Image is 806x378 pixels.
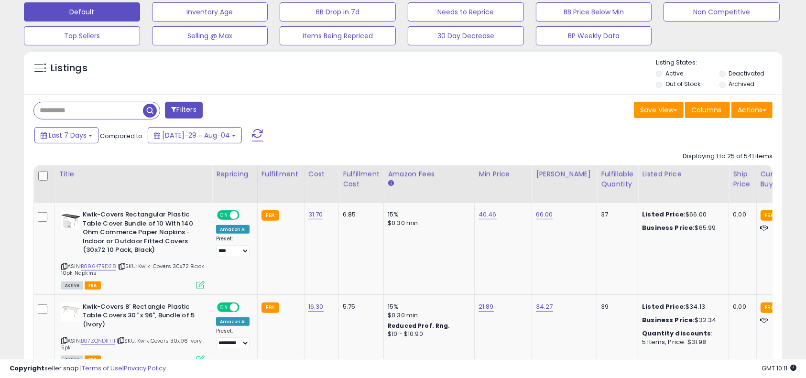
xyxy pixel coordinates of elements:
div: 0.00 [733,210,749,219]
div: Preset: [216,328,250,349]
small: FBA [761,302,778,313]
b: Kwik-Covers Rectangular Plastic Table Cover Bundle of 10 With 140 Ohm Commerce Paper Napkins - In... [83,210,199,257]
span: | SKU: Kwik-Covers 30x72 Black 10pk Napkins [61,262,204,277]
h5: Listings [51,62,87,75]
a: 21.89 [479,302,494,312]
p: Listing States: [656,58,782,67]
button: Last 7 Days [34,127,98,143]
div: [PERSON_NAME] [536,169,593,179]
a: Terms of Use [82,364,122,373]
button: Needs to Reprice [408,2,524,22]
span: ON [218,211,230,219]
span: | SKU: Kwik Covers 30x96 Ivory 5pk [61,337,202,351]
a: 66.00 [536,210,553,219]
a: 31.70 [308,210,323,219]
span: Compared to: [100,131,144,140]
div: $0.30 min [388,311,467,320]
div: Amazon AI [216,225,250,234]
span: OFF [238,303,253,311]
div: 5 Items, Price: $31.98 [642,338,721,346]
button: Filters [165,102,202,119]
div: $66.00 [642,210,721,219]
a: 34.27 [536,302,553,312]
a: 40.46 [479,210,497,219]
button: BB Price Below Min [536,2,652,22]
div: Cost [308,169,335,179]
b: Quantity discounts [642,329,711,338]
div: Fulfillment [261,169,300,179]
label: Archived [729,80,754,88]
b: Business Price: [642,223,695,232]
div: Repricing [216,169,253,179]
span: All listings currently available for purchase on Amazon [61,356,83,364]
div: Title [59,169,208,179]
a: B07ZQND1HH [81,337,115,345]
button: Actions [731,102,773,118]
label: Deactivated [729,69,764,77]
small: FBA [261,302,279,313]
img: 31L6H9WzcVL._SL40_.jpg [61,210,80,229]
div: Listed Price [642,169,725,179]
div: $10 - $10.90 [388,330,467,338]
div: Ship Price [733,169,752,189]
a: Privacy Policy [124,364,166,373]
button: BB Drop in 7d [280,2,396,22]
button: Save View [634,102,684,118]
div: Fulfillable Quantity [601,169,634,189]
button: 30 Day Decrease [408,26,524,45]
div: 0.00 [733,302,749,311]
div: ASIN: [61,210,205,288]
a: 16.30 [308,302,324,312]
button: BP Weekly Data [536,26,652,45]
span: FBA [85,281,101,290]
div: seller snap | | [10,364,166,373]
span: All listings currently available for purchase on Amazon [61,281,83,290]
div: : [642,329,721,338]
span: FBA [85,356,101,364]
small: FBA [261,210,279,221]
div: 5.75 [343,302,376,311]
div: $34.13 [642,302,721,311]
span: Columns [691,105,721,115]
button: [DATE]-29 - Aug-04 [148,127,242,143]
div: $0.30 min [388,219,467,227]
div: Fulfillment Cost [343,169,380,189]
strong: Copyright [10,364,44,373]
button: Non Competitive [664,2,780,22]
div: Amazon Fees [388,169,470,179]
span: [DATE]-29 - Aug-04 [162,130,230,140]
button: Selling @ Max [152,26,268,45]
span: ON [218,303,230,311]
div: Min Price [479,169,528,179]
b: Kwik-Covers 8' Rectangle Plastic Table Covers 30" x 96", Bundle of 5 (Ivory) [83,302,199,332]
b: Listed Price: [642,302,686,311]
a: B09647RD28 [81,262,116,270]
div: 6.85 [343,210,376,219]
button: Top Sellers [24,26,140,45]
div: Amazon AI [216,317,250,326]
b: Listed Price: [642,210,686,219]
span: Last 7 Days [49,130,87,140]
div: $65.99 [642,224,721,232]
div: 15% [388,210,467,219]
button: Default [24,2,140,22]
small: Amazon Fees. [388,179,393,188]
button: Inventory Age [152,2,268,22]
button: Columns [685,102,730,118]
small: FBA [761,210,778,221]
b: Business Price: [642,315,695,324]
div: 39 [601,302,631,311]
div: 15% [388,302,467,311]
span: OFF [238,211,253,219]
div: $32.34 [642,316,721,324]
div: 37 [601,210,631,219]
label: Out of Stock [665,80,700,88]
b: Reduced Prof. Rng. [388,322,450,330]
div: Preset: [216,236,250,257]
div: Displaying 1 to 25 of 541 items [683,152,773,161]
button: Items Being Repriced [280,26,396,45]
span: 2025-08-12 10:11 GMT [762,364,796,373]
img: 21BubNELjhL._SL40_.jpg [61,302,80,322]
label: Active [665,69,683,77]
div: ASIN: [61,302,205,363]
